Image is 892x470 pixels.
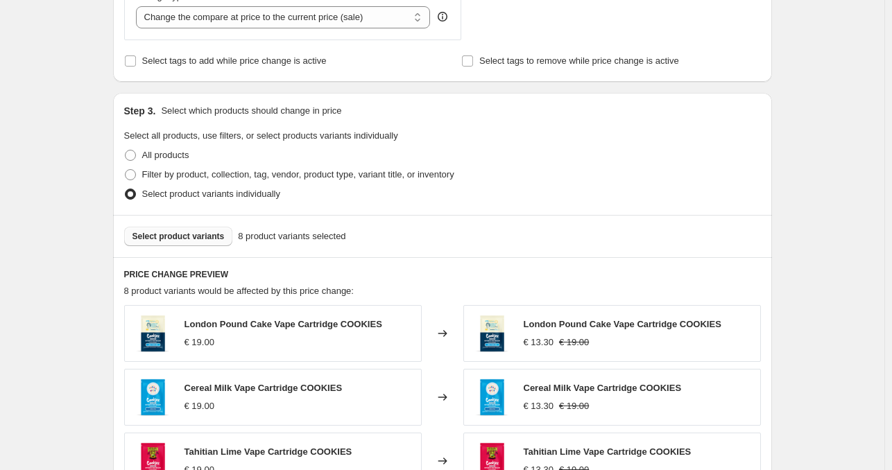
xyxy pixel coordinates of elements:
[471,376,513,418] img: cereal_milk_80x.png
[142,189,280,199] span: Select product variants individually
[185,399,214,413] div: € 19.00
[185,319,382,329] span: London Pound Cake Vape Cartridge COOKIES
[185,446,352,457] span: Tahitian Lime Vape Cartridge COOKIES
[524,446,692,457] span: Tahitian Lime Vape Cartridge COOKIES
[559,399,589,413] strike: € 19.00
[185,336,214,349] div: € 19.00
[132,313,173,354] img: london_pound_cake_94379013-5b0b-4888-a4b8-0de97e34ea54_80x.png
[479,55,679,66] span: Select tags to remove while price change is active
[524,336,554,349] div: € 13.30
[132,376,173,418] img: cereal_milk_80x.png
[124,130,398,141] span: Select all products, use filters, or select products variants individually
[436,10,449,24] div: help
[471,313,513,354] img: london_pound_cake_94379013-5b0b-4888-a4b8-0de97e34ea54_80x.png
[524,319,721,329] span: London Pound Cake Vape Cartridge COOKIES
[142,55,327,66] span: Select tags to add while price change is active
[124,269,761,280] h6: PRICE CHANGE PREVIEW
[142,150,189,160] span: All products
[524,399,554,413] div: € 13.30
[185,383,343,393] span: Cereal Milk Vape Cartridge COOKIES
[124,104,156,118] h2: Step 3.
[132,231,225,242] span: Select product variants
[124,227,233,246] button: Select product variants
[524,383,682,393] span: Cereal Milk Vape Cartridge COOKIES
[559,336,589,349] strike: € 19.00
[161,104,341,118] p: Select which products should change in price
[124,286,354,296] span: 8 product variants would be affected by this price change:
[238,229,345,243] span: 8 product variants selected
[142,169,454,180] span: Filter by product, collection, tag, vendor, product type, variant title, or inventory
